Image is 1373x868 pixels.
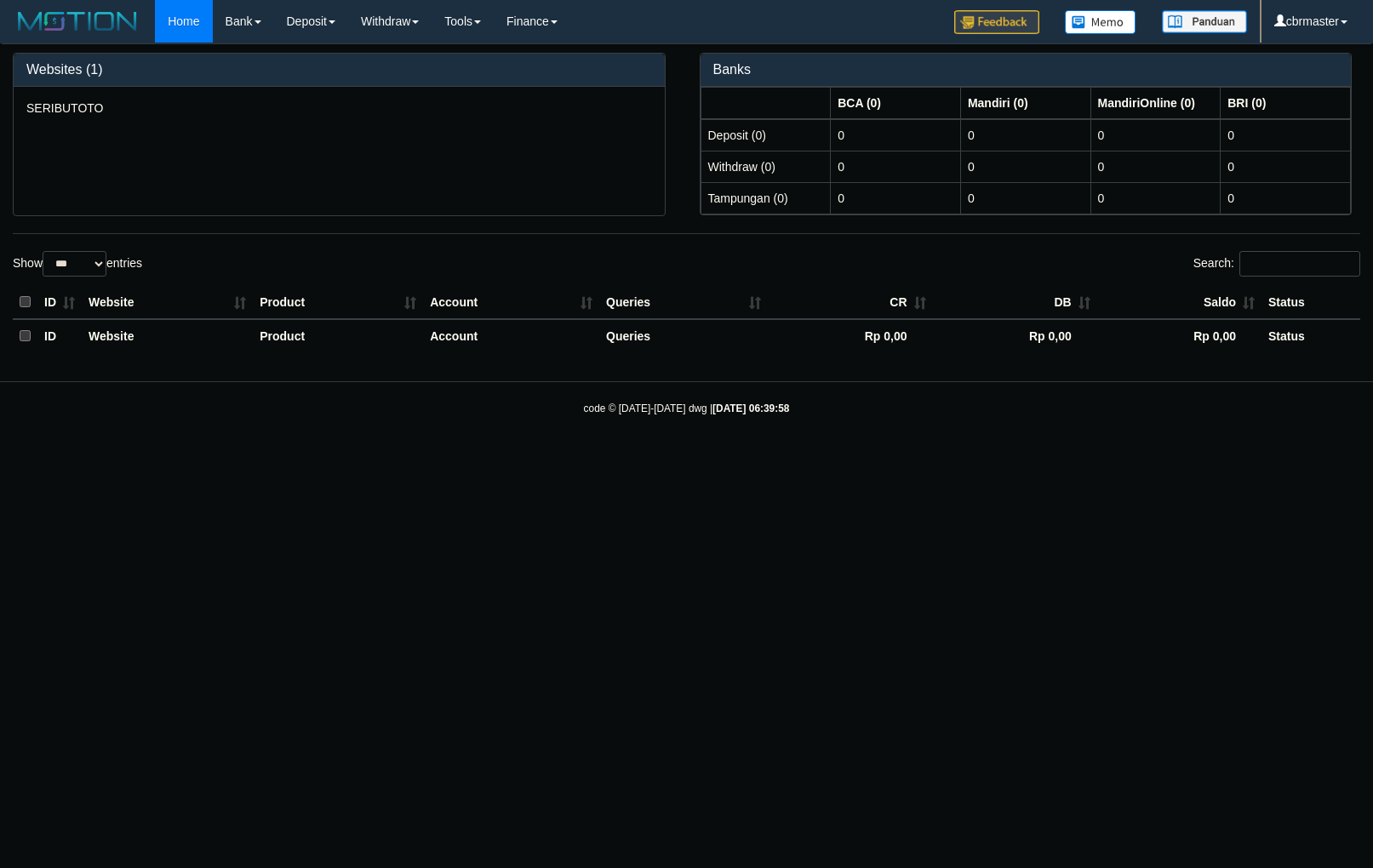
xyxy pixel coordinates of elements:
td: 0 [831,182,961,214]
td: 0 [960,119,1090,151]
th: Account [423,286,599,319]
h3: Websites (1) [26,62,652,77]
th: Website [82,286,253,319]
img: panduan.png [1162,10,1247,33]
td: 0 [1221,182,1351,214]
label: Search: [1193,251,1360,277]
td: 0 [1090,151,1221,182]
td: 0 [960,151,1090,182]
th: Rp 0,00 [1097,319,1261,352]
th: Product [253,286,423,319]
input: Search: [1239,251,1360,277]
th: ID [37,286,82,319]
th: Group: activate to sort column ascending [701,87,831,119]
th: Group: activate to sort column ascending [1221,87,1351,119]
th: Status [1261,319,1360,352]
td: 0 [831,119,961,151]
td: 0 [831,151,961,182]
th: Group: activate to sort column ascending [960,87,1090,119]
img: MOTION_logo.png [13,9,142,34]
td: Tampungan (0) [701,182,831,214]
th: Queries [599,286,768,319]
small: code © [DATE]-[DATE] dwg | [584,403,790,414]
select: Showentries [43,251,106,277]
strong: [DATE] 06:39:58 [712,403,789,414]
th: Account [423,319,599,352]
th: Group: activate to sort column ascending [1090,87,1221,119]
th: Product [253,319,423,352]
th: Rp 0,00 [768,319,932,352]
p: SERIBUTOTO [26,100,652,117]
th: Queries [599,319,768,352]
h3: Banks [713,62,1339,77]
th: Saldo [1097,286,1261,319]
th: Rp 0,00 [933,319,1097,352]
th: Status [1261,286,1360,319]
img: Feedback.jpg [954,10,1039,34]
td: 0 [1090,119,1221,151]
td: 0 [1221,119,1351,151]
th: Website [82,319,253,352]
td: 0 [1221,151,1351,182]
img: Button%20Memo.svg [1065,10,1136,34]
label: Show entries [13,251,142,277]
th: ID [37,319,82,352]
td: Deposit (0) [701,119,831,151]
th: DB [933,286,1097,319]
td: 0 [960,182,1090,214]
td: 0 [1090,182,1221,214]
th: Group: activate to sort column ascending [831,87,961,119]
td: Withdraw (0) [701,151,831,182]
th: CR [768,286,932,319]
